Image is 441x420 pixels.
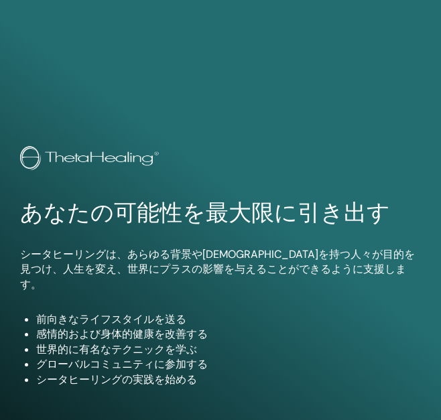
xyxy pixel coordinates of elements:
h1: あなたの可能性を最大限に引き出す [20,200,421,227]
li: 感情的および身体的健康を改善する [36,327,421,342]
li: シータヒーリングの実践を始める [36,372,421,387]
li: グローバルコミュニティに参加する [36,357,421,372]
p: シータヒーリングは、あらゆる背景や[DEMOGRAPHIC_DATA]を持つ人々が目的を見つけ、人生を変え、世界にプラスの影響を与えることができるように支援します。 [20,247,421,292]
li: 前向きなライフスタイルを送る [36,312,421,327]
li: 世界的に有名なテクニックを学ぶ [36,342,421,357]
